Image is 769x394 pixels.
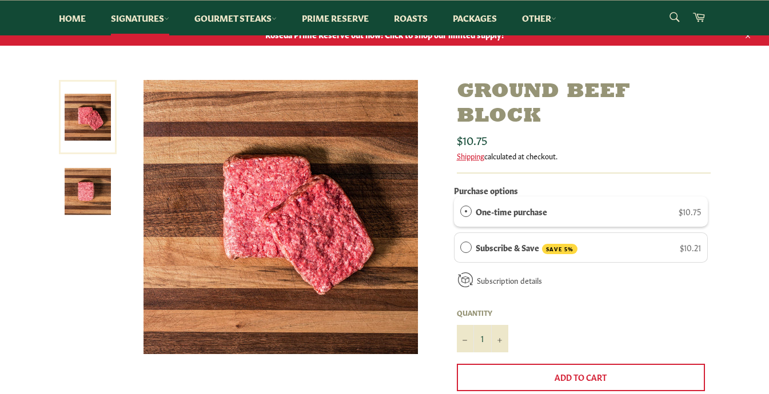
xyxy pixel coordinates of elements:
a: Gourmet Steaks [183,1,288,35]
label: Purchase options [454,184,518,196]
a: Prime Reserve [290,1,380,35]
button: Reduce item quantity by one [457,325,474,352]
img: Ground Beef Block [65,168,111,215]
span: $10.75 [457,131,487,147]
label: Quantity [457,308,508,317]
a: Shipping [457,150,484,161]
h1: Ground Beef Block [457,80,711,129]
div: Subscribe & Save [460,241,472,254]
a: Packages [441,1,508,35]
img: Ground Beef Block [144,80,418,354]
span: $10.75 [679,206,701,217]
div: One-time purchase [460,205,472,218]
a: Roasts [382,1,439,35]
div: calculated at checkout. [457,151,711,161]
span: $10.21 [680,242,701,253]
a: Signatures [99,1,181,35]
button: Increase item quantity by one [491,325,508,352]
a: Other [511,1,568,35]
label: One-time purchase [476,205,547,218]
label: Subscribe & Save [476,241,577,255]
a: Subscription details [477,275,542,286]
span: Add to Cart [555,371,607,383]
button: Add to Cart [457,364,705,391]
span: SAVE 5% [542,244,577,255]
a: Home [47,1,97,35]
